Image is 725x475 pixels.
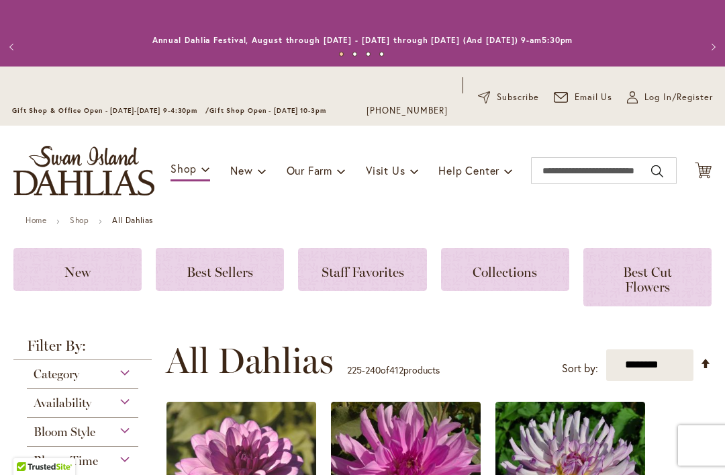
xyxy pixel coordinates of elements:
span: Our Farm [287,163,332,177]
span: 412 [389,363,403,376]
span: Bloom Time [34,454,98,468]
span: Best Cut Flowers [623,264,672,295]
span: All Dahlias [166,341,334,381]
button: 1 of 4 [339,52,344,56]
span: Availability [34,396,91,411]
a: Email Us [554,91,613,104]
button: Next [698,34,725,60]
a: Home [26,215,46,225]
a: Staff Favorites [298,248,426,291]
a: Subscribe [478,91,539,104]
span: Gift Shop & Office Open - [DATE]-[DATE] 9-4:30pm / [12,106,209,115]
a: Collections [441,248,569,291]
strong: Filter By: [13,339,152,360]
span: New [64,264,91,280]
span: Email Us [575,91,613,104]
span: Log In/Register [644,91,713,104]
span: Staff Favorites [322,264,404,280]
label: Sort by: [562,356,598,381]
button: 2 of 4 [352,52,357,56]
span: New [230,163,252,177]
a: store logo [13,146,154,196]
span: Visit Us [366,163,405,177]
span: Collections [473,264,537,280]
span: Category [34,367,79,382]
button: 4 of 4 [379,52,384,56]
span: Subscribe [497,91,539,104]
a: Shop [70,215,89,225]
span: Best Sellers [187,264,253,280]
a: Annual Dahlia Festival, August through [DATE] - [DATE] through [DATE] (And [DATE]) 9-am5:30pm [152,35,573,45]
button: 3 of 4 [366,52,371,56]
a: Best Cut Flowers [583,248,712,306]
span: Bloom Style [34,425,95,439]
a: Log In/Register [627,91,713,104]
span: Gift Shop Open - [DATE] 10-3pm [209,106,326,115]
span: Shop [171,161,197,175]
a: New [13,248,142,291]
span: 240 [365,363,381,376]
a: Best Sellers [156,248,284,291]
p: - of products [347,359,440,381]
span: 225 [347,363,362,376]
span: Help Center [438,163,499,177]
a: [PHONE_NUMBER] [367,104,448,118]
strong: All Dahlias [112,215,153,225]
